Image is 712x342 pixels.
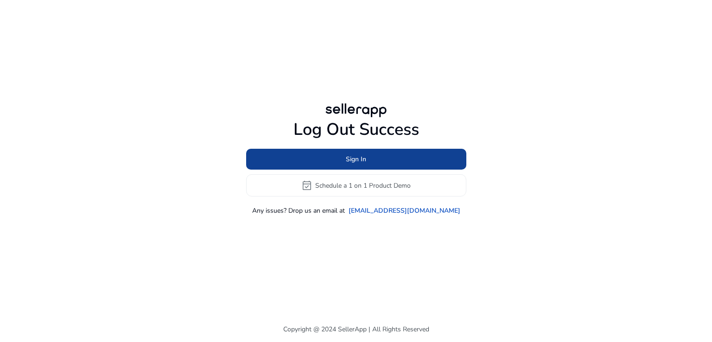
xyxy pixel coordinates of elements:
a: [EMAIL_ADDRESS][DOMAIN_NAME] [349,206,460,215]
button: Sign In [246,149,466,170]
h1: Log Out Success [246,120,466,139]
span: event_available [301,180,312,191]
button: event_availableSchedule a 1 on 1 Product Demo [246,174,466,196]
p: Any issues? Drop us an email at [252,206,345,215]
span: Sign In [346,154,366,164]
